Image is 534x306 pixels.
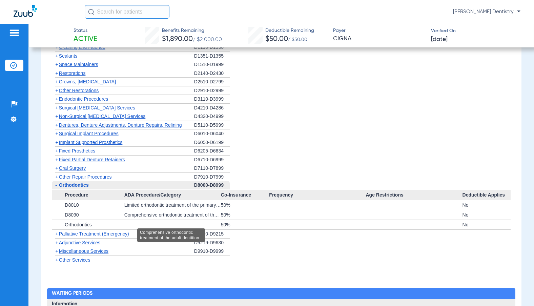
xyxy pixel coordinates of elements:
[59,165,86,171] span: Oral Surgery
[124,200,221,210] div: Limited orthodontic treatment of the primary dentition
[194,112,230,121] div: D4320-D4999
[463,190,511,201] span: Deductible Applies
[55,157,58,162] span: +
[269,190,366,201] span: Frequency
[463,210,511,220] div: No
[59,88,99,93] span: Other Restorations
[221,210,269,220] div: 50%
[74,27,97,34] span: Status
[162,36,193,43] span: $1,890.00
[194,156,230,164] div: D6710-D6999
[59,140,123,145] span: Implant Supported Prosthetics
[55,240,58,245] span: +
[463,220,511,229] div: No
[500,273,534,306] iframe: Chat Widget
[59,231,129,237] span: Palliative Treatment (Emergency)
[55,114,58,119] span: +
[288,37,307,42] span: / $50.00
[265,36,288,43] span: $50.00
[59,79,116,84] span: Crowns, [MEDICAL_DATA]
[65,212,79,218] span: D8090
[431,27,523,35] span: Verified On
[59,53,77,59] span: Sealants
[194,95,230,104] div: D3110-D3999
[55,122,58,128] span: +
[59,240,100,245] span: Adjunctive Services
[59,157,125,162] span: Fixed Partial Denture Retainers
[333,35,425,43] span: CIGNA
[55,248,58,254] span: +
[59,174,112,180] span: Other Repair Procedures
[74,35,97,44] span: Active
[14,5,37,17] img: Zuub Logo
[194,173,230,181] div: D7910-D7999
[194,247,230,256] div: D9910-D9999
[194,230,230,239] div: D9110-D9215
[55,53,58,59] span: +
[88,9,94,15] img: Search Icon
[55,140,58,145] span: +
[59,257,90,263] span: Other Services
[55,174,58,180] span: +
[194,129,230,138] div: D6010-D6040
[52,190,124,201] span: Procedure
[9,29,20,37] img: hamburger-icon
[194,138,230,147] div: D6050-D6199
[194,43,230,52] div: D1110-D1330
[65,202,79,208] span: D8010
[124,190,221,201] span: ADA Procedure/Category
[194,121,230,130] div: D5110-D5999
[463,200,511,210] div: No
[221,190,269,201] span: Co-Insurance
[59,248,108,254] span: Miscellaneous Services
[55,70,58,76] span: +
[59,70,86,76] span: Restorations
[59,122,182,128] span: Dentures, Denture Adjustments, Denture Repairs, Relining
[59,182,89,188] span: Orthodontics
[59,62,98,67] span: Space Maintainers
[55,131,58,136] span: +
[194,147,230,156] div: D6205-D6634
[137,228,205,242] div: Comprehensive orthodontic treatment of the adult dentition
[59,105,135,110] span: Surgical [MEDICAL_DATA] Services
[59,44,105,50] span: Cleaning and Fluoride
[453,8,520,15] span: [PERSON_NAME] Dentistry
[162,27,222,34] span: Benefits Remaining
[85,5,169,19] input: Search for patients
[193,37,222,42] span: / $2,000.00
[194,52,230,61] div: D1351-D1355
[55,231,58,237] span: +
[55,88,58,93] span: +
[55,79,58,84] span: +
[55,148,58,154] span: +
[55,62,58,67] span: +
[333,27,425,34] span: Payer
[431,35,448,44] span: [DATE]
[194,181,230,190] div: D8000-D8999
[124,210,221,220] div: Comprehensive orthodontic treatment of the adult dentition
[55,105,58,110] span: +
[55,257,58,263] span: +
[59,114,145,119] span: Non-Surgical [MEDICAL_DATA] Services
[59,131,119,136] span: Surgical Implant Procedures
[65,222,91,227] span: Orthodontics
[194,69,230,78] div: D2140-D2430
[221,220,269,229] div: 50%
[59,148,95,154] span: Fixed Prosthetics
[366,190,462,201] span: Age Restrictions
[55,96,58,102] span: +
[47,288,515,299] h2: Waiting Periods
[221,200,269,210] div: 50%
[55,165,58,171] span: +
[265,27,314,34] span: Deductible Remaining
[194,104,230,113] div: D4210-D4286
[194,164,230,173] div: D7110-D7899
[59,96,108,102] span: Endodontic Procedures
[194,86,230,95] div: D2910-D2999
[194,78,230,86] div: D2510-D2799
[55,182,57,188] span: -
[194,60,230,69] div: D1510-D1999
[194,239,230,247] div: D9219-D9630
